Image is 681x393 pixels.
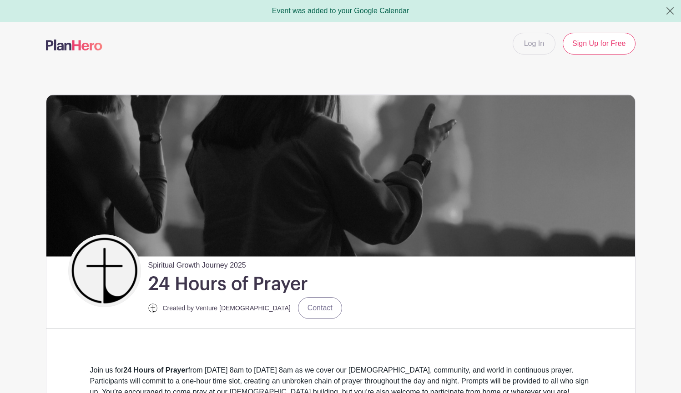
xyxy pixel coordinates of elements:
[148,273,308,295] h1: 24 Hours of Prayer
[148,303,157,313] img: VCC_CrossOnly_Black.png
[298,297,342,319] a: Contact
[163,304,291,312] small: Created by Venture [DEMOGRAPHIC_DATA]
[71,237,139,305] img: VCC_CrossOnly_Black.png
[563,33,635,55] a: Sign Up for Free
[123,366,188,374] strong: 24 Hours of Prayer
[513,33,555,55] a: Log In
[148,256,246,271] span: Spiritual Growth Journey 2025
[46,95,635,256] img: worshipnight-16.jpg
[46,40,102,50] img: logo-507f7623f17ff9eddc593b1ce0a138ce2505c220e1c5a4e2b4648c50719b7d32.svg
